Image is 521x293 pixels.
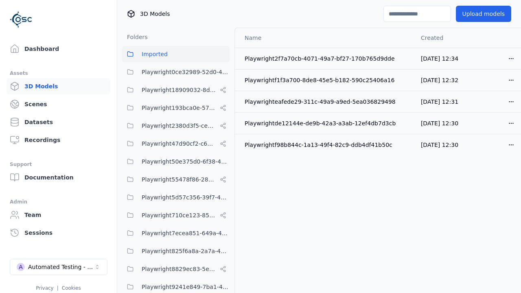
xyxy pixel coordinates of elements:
div: Playwrightf1f3a700-8de8-45e5-b182-590c25406a16 [245,76,408,84]
button: Select a workspace [10,259,107,275]
button: Playwright193bca0e-57fa-418d-8ea9-45122e711dc7 [122,100,230,116]
a: Datasets [7,114,110,130]
div: Playwrighteafede29-311c-49a9-a9ed-5ea036829498 [245,98,408,106]
a: Cookies [62,285,81,291]
button: Playwright710ce123-85fd-4f8c-9759-23c3308d8830 [122,207,230,223]
button: Playwright0ce32989-52d0-45cf-b5b9-59d5033d313a [122,64,230,80]
div: Admin [10,197,107,207]
a: Scenes [7,96,110,112]
span: Playwright0ce32989-52d0-45cf-b5b9-59d5033d313a [142,67,230,77]
div: A [17,263,25,271]
button: Playwright825f6a8a-2a7a-425c-94f7-650318982f69 [122,243,230,259]
button: Playwright47d90cf2-c635-4353-ba3b-5d4538945666 [122,136,230,152]
span: [DATE] 12:30 [421,142,458,148]
span: Playwright7ecea851-649a-419a-985e-fcff41a98b20 [142,228,230,238]
a: Team [7,207,110,223]
a: Documentation [7,169,110,186]
button: Playwright2380d3f5-cebf-494e-b965-66be4d67505e [122,118,230,134]
div: Assets [10,68,107,78]
span: [DATE] 12:32 [421,77,458,83]
img: Logo [10,8,33,31]
button: Playwright55478f86-28dc-49b8-8d1f-c7b13b14578c [122,171,230,188]
a: Recordings [7,132,110,148]
span: Playwright710ce123-85fd-4f8c-9759-23c3308d8830 [142,210,217,220]
div: Playwrightde12144e-de9b-42a3-a3ab-12ef4db7d3cb [245,119,408,127]
a: Privacy [36,285,53,291]
th: Name [235,28,414,48]
span: [DATE] 12:30 [421,120,458,127]
div: Playwright2f7a70cb-4071-49a7-bf27-170b765d9dde [245,55,408,63]
button: Playwright18909032-8d07-45c5-9c81-9eec75d0b16b [122,82,230,98]
span: Imported [142,49,168,59]
div: Playwrightf98b844c-1a13-49f4-82c9-ddb4df41b50c [245,141,408,149]
a: Dashboard [7,41,110,57]
div: Support [10,160,107,169]
a: 3D Models [7,78,110,94]
span: [DATE] 12:34 [421,55,458,62]
span: | [57,285,59,291]
button: Playwright7ecea851-649a-419a-985e-fcff41a98b20 [122,225,230,241]
button: Playwright50e375d0-6f38-48a7-96e0-b0dcfa24b72f [122,153,230,170]
button: Playwright5d57c356-39f7-47ed-9ab9-d0409ac6cddc [122,189,230,206]
span: Playwright5d57c356-39f7-47ed-9ab9-d0409ac6cddc [142,192,230,202]
th: Created [414,28,468,48]
button: Upload models [456,6,511,22]
span: Playwright47d90cf2-c635-4353-ba3b-5d4538945666 [142,139,217,149]
span: Playwright2380d3f5-cebf-494e-b965-66be4d67505e [142,121,217,131]
button: Playwright8829ec83-5e68-4376-b984-049061a310ed [122,261,230,277]
h3: Folders [122,33,148,41]
span: 3D Models [140,10,170,18]
button: Imported [122,46,230,62]
a: Sessions [7,225,110,241]
span: Playwright8829ec83-5e68-4376-b984-049061a310ed [142,264,217,274]
span: Playwright193bca0e-57fa-418d-8ea9-45122e711dc7 [142,103,217,113]
span: Playwright9241e849-7ba1-474f-9275-02cfa81d37fc [142,282,230,292]
span: Playwright18909032-8d07-45c5-9c81-9eec75d0b16b [142,85,217,95]
span: Playwright55478f86-28dc-49b8-8d1f-c7b13b14578c [142,175,217,184]
span: [DATE] 12:31 [421,98,458,105]
span: Playwright50e375d0-6f38-48a7-96e0-b0dcfa24b72f [142,157,230,166]
span: Playwright825f6a8a-2a7a-425c-94f7-650318982f69 [142,246,230,256]
div: Automated Testing - Playwright [28,263,94,271]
